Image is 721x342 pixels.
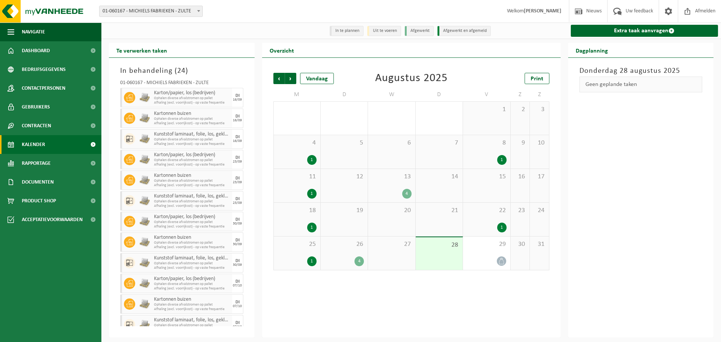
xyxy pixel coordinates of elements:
[511,88,530,101] td: Z
[233,181,242,184] div: 23/09
[235,176,240,181] div: DI
[154,111,230,117] span: Kartonnen buizen
[154,220,230,224] span: Ophalen diverse afvalstromen op pallet
[154,152,230,158] span: Karton/papier, los (bedrijven)
[154,323,230,328] span: Ophalen diverse afvalstromen op pallet
[233,304,242,308] div: 07/10
[154,101,230,105] span: Afhaling (excl. voorrijkost) - op vaste frequentie
[139,133,150,145] img: LP-PA-00000-WDN-11
[154,235,230,241] span: Kartonnen buizen
[307,189,317,199] div: 1
[514,173,526,181] span: 16
[154,163,230,167] span: Afhaling (excl. voorrijkost) - op vaste frequentie
[307,155,317,165] div: 1
[154,158,230,163] span: Ophalen diverse afvalstromen op pallet
[139,257,150,268] img: LP-PA-00000-WDN-11
[139,154,150,165] img: LP-PA-00000-WDN-11
[497,223,507,232] div: 1
[330,26,364,36] li: In te plannen
[233,98,242,102] div: 16/09
[497,155,507,165] div: 1
[437,26,491,36] li: Afgewerkt en afgemeld
[235,135,240,139] div: DI
[22,60,66,79] span: Bedrijfsgegevens
[154,245,230,250] span: Afhaling (excl. voorrijkost) - op vaste frequentie
[321,88,368,101] td: D
[139,175,150,186] img: LP-PA-00000-WDN-11
[154,131,230,137] span: Kunststof laminaat, folie, los, gekleurd
[235,279,240,284] div: DI
[463,88,510,101] td: V
[324,206,364,215] span: 19
[262,43,302,57] h2: Overzicht
[233,160,242,164] div: 23/09
[22,191,56,210] span: Product Shop
[278,240,317,249] span: 25
[22,23,45,41] span: Navigatie
[235,197,240,201] div: DI
[22,41,50,60] span: Dashboard
[154,199,230,204] span: Ophalen diverse afvalstromen op pallet
[233,325,242,329] div: 07/10
[22,173,54,191] span: Documenten
[233,284,242,288] div: 07/10
[177,67,186,75] span: 24
[233,119,242,122] div: 16/09
[233,263,242,267] div: 30/09
[154,224,230,229] span: Afhaling (excl. voorrijkost) - op vaste frequentie
[154,266,230,270] span: Afhaling (excl. voorrijkost) - op vaste frequentie
[514,139,526,147] span: 9
[524,8,561,14] strong: [PERSON_NAME]
[568,43,615,57] h2: Dagplanning
[375,73,448,84] div: Augustus 2025
[324,173,364,181] span: 12
[467,139,506,147] span: 8
[235,238,240,243] div: DI
[278,139,317,147] span: 4
[22,79,65,98] span: Contactpersonen
[534,206,545,215] span: 24
[368,88,415,101] td: W
[354,256,364,266] div: 4
[22,210,83,229] span: Acceptatievoorwaarden
[233,201,242,205] div: 23/09
[467,173,506,181] span: 15
[139,237,150,248] img: LP-PA-00000-WDN-11
[571,25,718,37] a: Extra taak aanvragen
[154,96,230,101] span: Ophalen diverse afvalstromen op pallet
[273,73,285,84] span: Vorige
[367,26,401,36] li: Uit te voeren
[467,105,506,114] span: 1
[139,92,150,103] img: LP-PA-00000-WDN-11
[300,73,334,84] div: Vandaag
[235,93,240,98] div: DI
[324,139,364,147] span: 5
[154,204,230,208] span: Afhaling (excl. voorrijkost) - op vaste frequentie
[100,6,202,17] span: 01-060167 - MICHIELS FABRIEKEN - ZULTE
[278,206,317,215] span: 18
[324,240,364,249] span: 26
[139,216,150,227] img: LP-PA-00000-WDN-11
[235,300,240,304] div: DI
[405,26,434,36] li: Afgewerkt
[120,65,243,77] h3: In behandeling ( )
[534,173,545,181] span: 17
[154,90,230,96] span: Karton/papier, los (bedrijven)
[154,241,230,245] span: Ophalen diverse afvalstromen op pallet
[154,183,230,188] span: Afhaling (excl. voorrijkost) - op vaste frequentie
[235,155,240,160] div: DI
[154,179,230,183] span: Ophalen diverse afvalstromen op pallet
[307,223,317,232] div: 1
[154,173,230,179] span: Kartonnen buizen
[154,193,230,199] span: Kunststof laminaat, folie, los, gekleurd
[525,73,549,84] a: Print
[372,139,411,147] span: 6
[154,276,230,282] span: Karton/papier, los (bedrijven)
[235,217,240,222] div: DI
[419,173,459,181] span: 14
[22,116,51,135] span: Contracten
[154,307,230,312] span: Afhaling (excl. voorrijkost) - op vaste frequentie
[419,241,459,249] span: 28
[402,189,412,199] div: 4
[235,321,240,325] div: DI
